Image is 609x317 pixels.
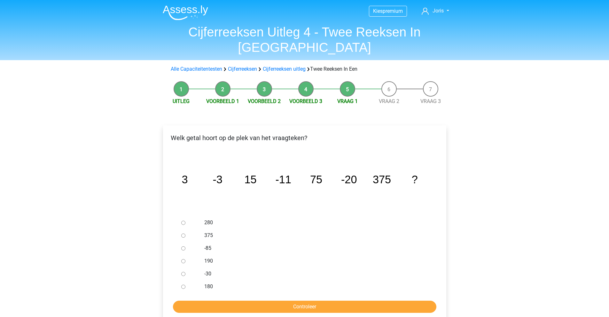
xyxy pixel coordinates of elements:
[419,7,451,15] a: Joris
[373,8,383,14] span: Kies
[372,173,391,186] tspan: 375
[411,173,418,186] tspan: ?
[213,173,222,186] tspan: -3
[275,173,291,186] tspan: -11
[206,98,239,104] a: Voorbeeld 1
[171,66,222,72] a: Alle Capaciteitentesten
[204,219,426,226] label: 280
[173,98,190,104] a: Uitleg
[204,232,426,239] label: 375
[244,173,256,186] tspan: 15
[337,98,358,104] a: Vraag 1
[182,173,188,186] tspan: 3
[433,8,444,14] span: Joris
[248,98,281,104] a: Voorbeeld 2
[310,173,322,186] tspan: 75
[163,5,208,20] img: Assessly
[204,283,426,290] label: 180
[379,98,399,104] a: Vraag 2
[158,24,452,55] h1: Cijferreeksen Uitleg 4 - Twee Reeksen In [GEOGRAPHIC_DATA]
[168,65,441,73] div: Twee Reeksen In Een
[228,66,257,72] a: Cijferreeksen
[263,66,306,72] a: Cijferreeksen uitleg
[369,7,407,15] a: Kiespremium
[204,244,426,252] label: -85
[168,133,441,143] p: Welk getal hoort op de plek van het vraagteken?
[420,98,441,104] a: Vraag 3
[341,173,357,186] tspan: -20
[383,8,403,14] span: premium
[204,270,426,278] label: -30
[173,301,436,313] input: Controleer
[289,98,322,104] a: Voorbeeld 3
[204,257,426,265] label: 190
